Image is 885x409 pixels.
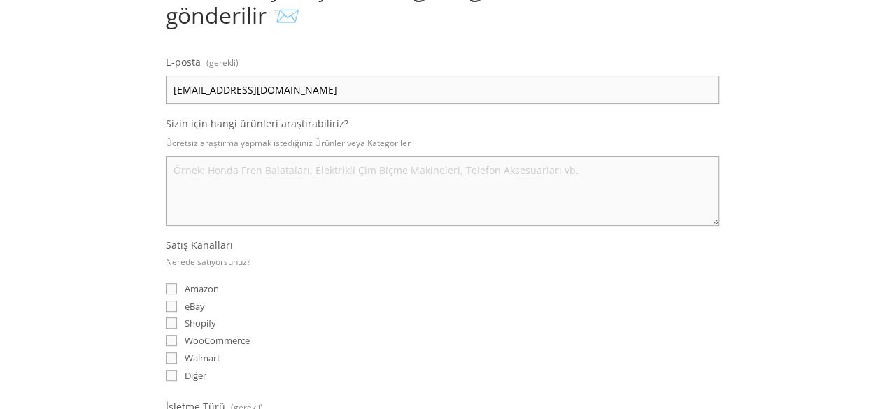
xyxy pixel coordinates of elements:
[166,317,177,329] input: Shopify
[185,334,250,347] font: WooCommerce
[166,335,177,346] input: WooCommerce
[166,256,250,268] font: Nerede satıyorsunuz?
[166,55,201,69] font: E-posta
[166,370,177,381] input: Diğer
[166,352,177,364] input: Walmart
[166,301,177,312] input: eBay
[166,238,233,252] font: Satış Kanalları
[166,137,411,149] font: Ücretsiz araştırma yapmak istediğiniz Ürünler veya Kategoriler
[185,317,216,329] font: Shopify
[185,352,220,364] font: Walmart
[185,300,205,313] font: eBay
[185,282,219,295] font: Amazon
[185,369,206,382] font: Diğer
[166,283,177,294] input: Amazon
[166,117,348,130] font: Sizin için hangi ürünleri araştırabiliriz?
[206,57,238,69] font: (gerekli)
